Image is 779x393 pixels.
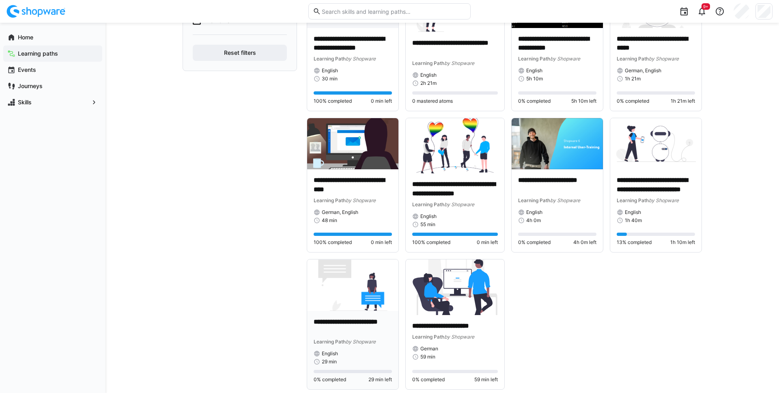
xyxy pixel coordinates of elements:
span: 0% completed [518,239,551,246]
span: by Shopware [346,197,376,203]
span: Learning Path [518,56,550,62]
span: 1h 10m left [670,239,695,246]
span: German, English [322,209,358,216]
span: Learning Path [412,334,444,340]
span: by Shopware [444,60,474,66]
span: 59 min [420,354,435,360]
span: English [420,72,437,78]
span: by Shopware [649,56,679,62]
span: by Shopware [444,334,474,340]
span: by Shopware [444,201,474,207]
span: Learning Path [314,197,346,203]
img: image [406,118,504,174]
span: by Shopware [550,197,580,203]
span: 13% completed [617,239,652,246]
span: 55 min [420,221,435,228]
span: 1h 21m left [671,98,695,104]
span: 0% completed [518,98,551,104]
span: Learning Path [617,197,649,203]
img: image [512,118,603,170]
span: 29 min [322,358,337,365]
span: 48 min [322,217,337,224]
span: 100% completed [314,98,352,104]
span: 5h 10m left [571,98,596,104]
button: Reset filters [193,45,287,61]
span: English [625,209,641,216]
span: 30 min [322,76,338,82]
span: 59 min left [474,376,498,383]
span: 0% completed [412,376,445,383]
span: English [322,350,338,357]
span: 1h 21m [625,76,641,82]
span: 100% completed [314,239,352,246]
span: 5h 10m [526,76,543,82]
span: 4h 0m [526,217,541,224]
span: Learning Path [617,56,649,62]
span: English [526,209,542,216]
span: Learning Path [314,339,346,345]
span: English [526,67,542,74]
span: English [322,67,338,74]
span: German [420,345,438,352]
span: 0 min left [371,239,392,246]
span: 0% completed [617,98,649,104]
span: 2h 21m [420,80,437,86]
span: 9+ [703,4,708,9]
span: Learning Path [412,201,444,207]
span: 0 min left [477,239,498,246]
span: 29 min left [368,376,392,383]
span: 0 min left [371,98,392,104]
input: Search skills and learning paths… [321,8,466,15]
span: by Shopware [649,197,679,203]
span: by Shopware [346,339,376,345]
span: 100% completed [412,239,450,246]
span: Learning Path [314,56,346,62]
span: German, English [625,67,661,74]
span: by Shopware [550,56,580,62]
img: image [406,259,504,315]
span: by Shopware [346,56,376,62]
span: 0 mastered atoms [412,98,453,104]
img: image [610,118,702,170]
img: image [307,118,398,170]
span: English [420,213,437,220]
span: Learning Path [518,197,550,203]
span: 4h 0m left [573,239,596,246]
span: 1h 40m [625,217,642,224]
span: Learning Path [412,60,444,66]
span: 0% completed [314,376,346,383]
img: image [307,259,398,311]
span: Reset filters [223,49,257,57]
